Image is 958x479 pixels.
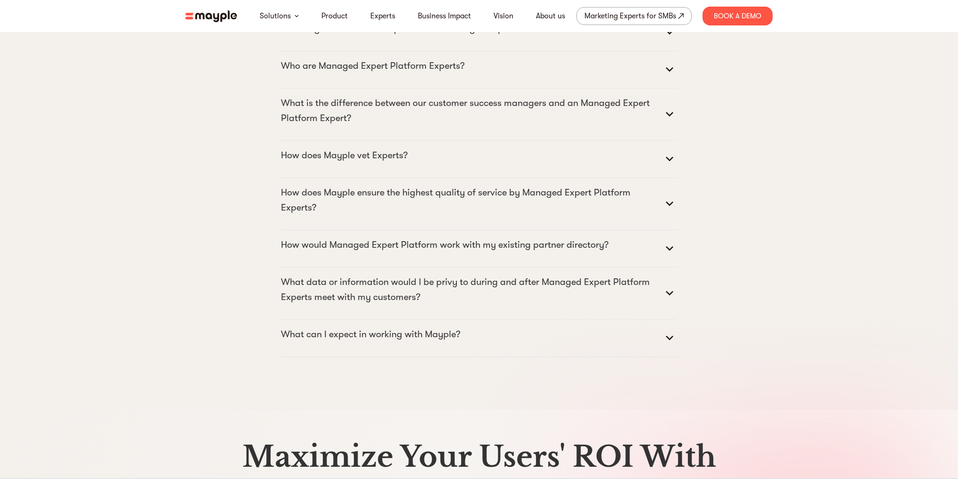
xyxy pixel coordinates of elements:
a: About us [536,10,565,22]
a: Business Impact [418,10,471,22]
summary: What is the difference between our customer success managers and an Managed Expert Platform Expert? [281,96,677,133]
summary: What data or information would I be privy to during and after Managed Expert Platform Experts mee... [281,275,677,312]
summary: How would Managed Expert Platform work with my existing partner directory? [281,237,677,260]
iframe: Chat Widget [911,434,958,479]
summary: How does Mayple vet Experts? [281,148,677,170]
p: How does Mayple vet Experts? [281,148,407,163]
a: Vision [494,10,513,22]
a: Product [321,10,348,22]
summary: How does Mayple ensure the highest quality of service by Managed Expert Platform Experts? [281,185,677,223]
a: Solutions [260,10,291,22]
p: What is the difference between our customer success managers and an Managed Expert Platform Expert? [281,96,662,126]
p: What can I expect in working with Mayple? [281,327,460,342]
img: mayple-logo [185,10,237,22]
p: Who are Managed Expert Platform Experts? [281,58,464,73]
p: What data or information would I be privy to during and after Managed Expert Platform Experts mee... [281,275,662,305]
img: arrow-down [295,15,299,17]
summary: How long does it take to implement the Managed Expert Platform? [281,21,677,44]
summary: Who are Managed Expert Platform Experts? [281,58,677,81]
p: How does Mayple ensure the highest quality of service by Managed Expert Platform Experts? [281,185,662,215]
summary: What can I expect in working with Mayple? [281,327,677,349]
a: Marketing Experts for SMBs [576,7,692,25]
div: Marketing Experts for SMBs [584,9,676,23]
a: Experts [370,10,395,22]
p: How would Managed Expert Platform work with my existing partner directory? [281,237,608,252]
div: Book A Demo [703,7,773,25]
